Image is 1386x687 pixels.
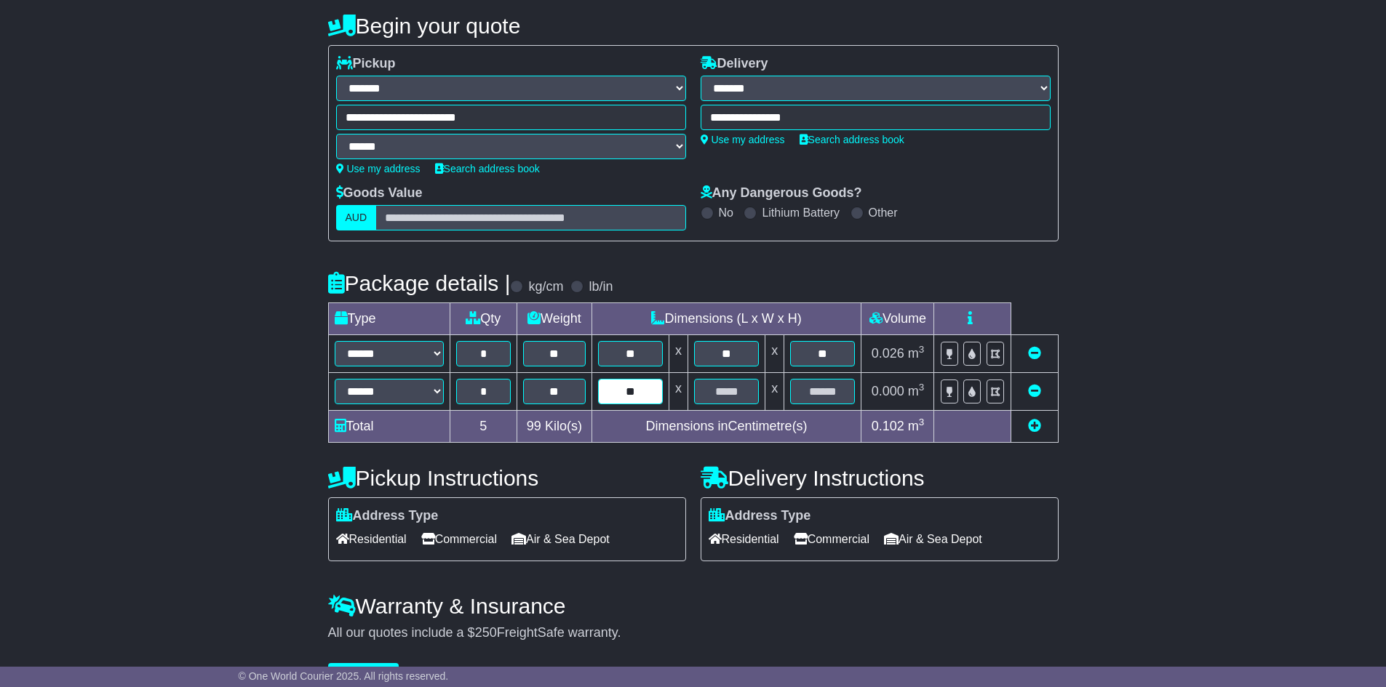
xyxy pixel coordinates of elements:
td: x [765,373,784,411]
a: Use my address [701,134,785,145]
label: lb/in [589,279,613,295]
span: m [908,346,925,361]
a: Remove this item [1028,346,1041,361]
span: 0.102 [872,419,904,433]
span: Residential [709,528,779,550]
span: Commercial [421,528,497,550]
span: 0.026 [872,346,904,361]
sup: 3 [919,382,925,393]
label: AUD [336,205,377,230]
h4: Package details | [328,271,511,295]
h4: Pickup Instructions [328,466,686,490]
h4: Warranty & Insurance [328,594,1059,618]
label: Address Type [336,508,439,524]
span: 99 [527,419,541,433]
a: Add new item [1028,419,1041,433]
label: No [719,206,733,220]
td: Total [328,411,450,443]
label: Other [869,206,898,220]
sup: 3 [919,344,925,355]
label: Pickup [336,56,396,72]
span: 0.000 [872,384,904,398]
span: m [908,419,925,433]
sup: 3 [919,417,925,427]
span: © One World Courier 2025. All rights reserved. [239,670,449,682]
td: Qty [450,303,517,335]
td: Type [328,303,450,335]
label: Any Dangerous Goods? [701,185,862,201]
label: Lithium Battery [762,206,840,220]
span: Air & Sea Depot [884,528,982,550]
span: Commercial [794,528,869,550]
span: Residential [336,528,407,550]
label: Address Type [709,508,811,524]
div: All our quotes include a $ FreightSafe warranty. [328,625,1059,641]
td: Volume [861,303,934,335]
h4: Delivery Instructions [701,466,1059,490]
td: 5 [450,411,517,443]
span: 250 [475,625,497,640]
a: Search address book [800,134,904,145]
label: kg/cm [528,279,563,295]
span: Air & Sea Depot [511,528,610,550]
td: x [669,373,688,411]
td: Weight [517,303,592,335]
a: Search address book [435,163,540,174]
td: Kilo(s) [517,411,592,443]
td: x [669,335,688,373]
span: m [908,384,925,398]
td: Dimensions (L x W x H) [592,303,861,335]
a: Use my address [336,163,421,174]
h4: Begin your quote [328,14,1059,38]
label: Delivery [701,56,768,72]
label: Goods Value [336,185,423,201]
td: Dimensions in Centimetre(s) [592,411,861,443]
td: x [765,335,784,373]
a: Remove this item [1028,384,1041,398]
